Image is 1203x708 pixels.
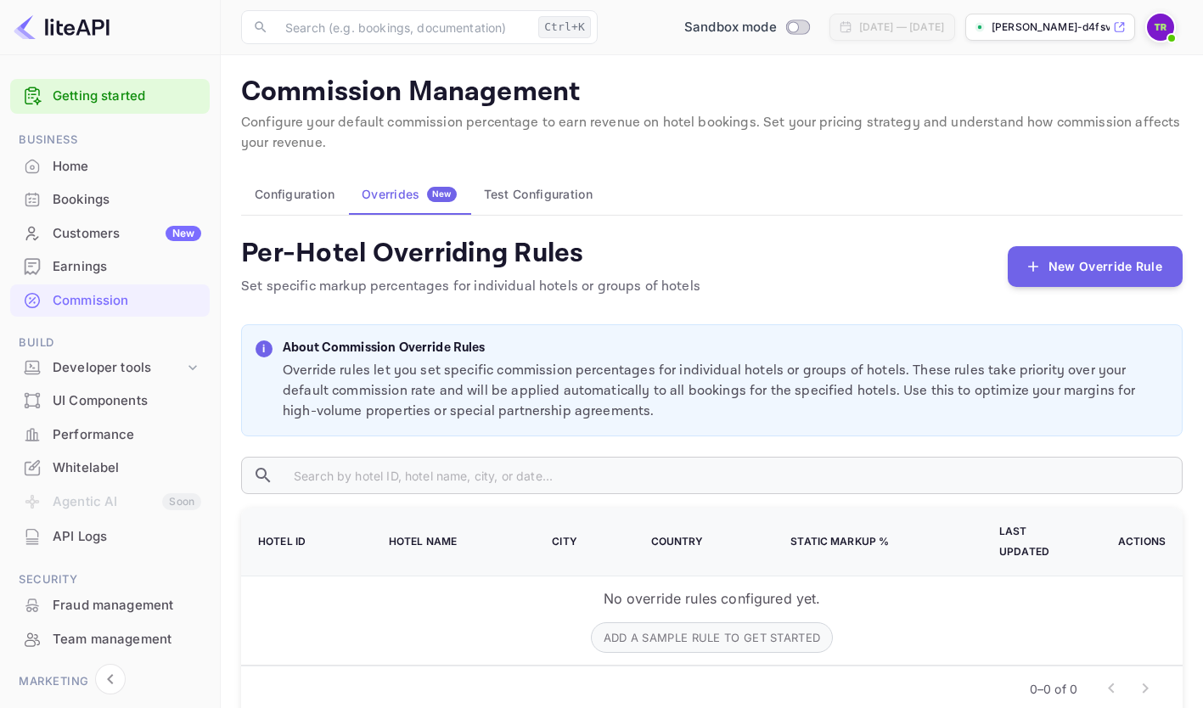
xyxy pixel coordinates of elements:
[10,217,210,250] div: CustomersNew
[53,630,201,649] div: Team management
[241,113,1183,154] p: Configure your default commission percentage to earn revenue on hotel bookings. Set your pricing ...
[362,187,457,202] div: Overrides
[10,520,210,553] div: API Logs
[53,87,201,106] a: Getting started
[53,596,201,615] div: Fraud management
[53,458,201,478] div: Whitelabel
[53,425,201,445] div: Performance
[631,508,771,576] th: Country
[10,183,210,215] a: Bookings
[53,358,184,378] div: Developer tools
[262,341,265,357] p: i
[10,623,210,655] a: Team management
[10,284,210,316] a: Commission
[53,190,201,210] div: Bookings
[427,188,457,199] span: New
[10,385,210,416] a: UI Components
[979,508,1098,576] th: Last Updated
[10,353,210,383] div: Developer tools
[10,452,210,485] div: Whitelabel
[166,226,201,241] div: New
[10,589,210,621] a: Fraud management
[10,284,210,317] div: Commission
[10,589,210,622] div: Fraud management
[531,508,630,576] th: City
[10,131,210,149] span: Business
[53,291,201,311] div: Commission
[10,150,210,182] a: Home
[10,183,210,216] div: Bookings
[14,14,110,41] img: LiteAPI logo
[470,174,606,215] button: Test Configuration
[1098,508,1183,576] th: Actions
[10,452,210,483] a: Whitelabel
[10,79,210,114] div: Getting started
[241,508,368,576] th: Hotel ID
[992,20,1110,35] p: [PERSON_NAME]-d4fsv.n...
[241,174,348,215] button: Configuration
[275,10,531,44] input: Search (e.g. bookings, documentation)
[53,391,201,411] div: UI Components
[283,361,1168,422] p: Override rules let you set specific commission percentages for individual hotels or groups of hot...
[368,508,531,576] th: Hotel Name
[53,224,201,244] div: Customers
[241,236,700,270] h4: Per-Hotel Overriding Rules
[684,18,777,37] span: Sandbox mode
[677,18,816,37] div: Switch to Production mode
[10,520,210,552] a: API Logs
[53,257,201,277] div: Earnings
[10,672,210,691] span: Marketing
[770,508,979,576] th: Static Markup %
[1008,246,1183,287] button: New Override Rule
[1030,680,1077,698] p: 0–0 of 0
[95,664,126,694] button: Collapse navigation
[538,16,591,38] div: Ctrl+K
[10,385,210,418] div: UI Components
[53,157,201,177] div: Home
[10,570,210,589] span: Security
[10,217,210,249] a: CustomersNew
[280,457,1183,494] input: Search by hotel ID, hotel name, city, or date...
[10,250,210,284] div: Earnings
[859,20,944,35] div: [DATE] — [DATE]
[241,76,1183,110] p: Commission Management
[1147,14,1174,41] img: Tommy Rossbach
[283,339,1168,358] p: About Commission Override Rules
[591,622,834,653] button: Add a sample rule to get started
[53,527,201,547] div: API Logs
[10,250,210,282] a: Earnings
[10,334,210,352] span: Build
[10,150,210,183] div: Home
[241,277,700,297] p: Set specific markup percentages for individual hotels or groups of hotels
[10,623,210,656] div: Team management
[604,588,821,609] p: No override rules configured yet.
[10,419,210,452] div: Performance
[10,419,210,450] a: Performance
